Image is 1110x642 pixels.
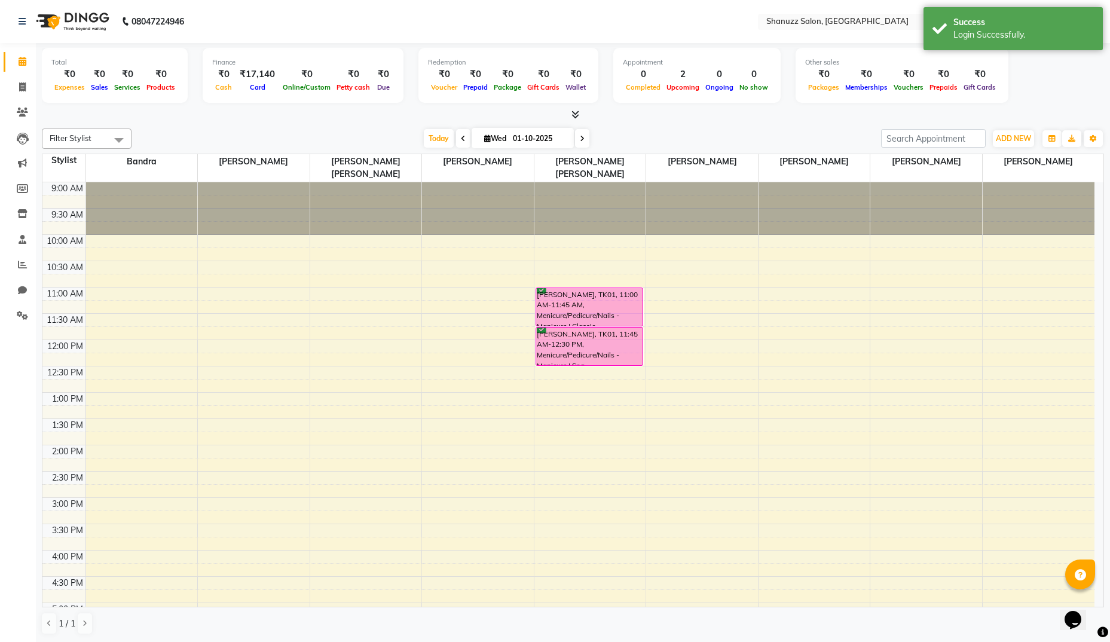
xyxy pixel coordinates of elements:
span: Wallet [562,83,589,91]
div: 0 [702,68,736,81]
span: Gift Cards [524,83,562,91]
div: 1:30 PM [50,419,85,432]
span: [PERSON_NAME] [422,154,534,169]
div: Stylist [42,154,85,167]
div: ₹0 [373,68,394,81]
div: 11:30 AM [44,314,85,326]
div: ₹0 [842,68,891,81]
div: Total [51,57,178,68]
span: Ongoing [702,83,736,91]
div: ₹0 [562,68,589,81]
div: 9:30 AM [49,209,85,221]
div: 1:00 PM [50,393,85,405]
iframe: chat widget [1060,594,1098,630]
div: ₹0 [460,68,491,81]
div: ₹0 [428,68,460,81]
div: ₹0 [88,68,111,81]
span: Prepaid [460,83,491,91]
span: Services [111,83,143,91]
div: ₹0 [491,68,524,81]
div: 2:00 PM [50,445,85,458]
span: Packages [805,83,842,91]
span: [PERSON_NAME] [759,154,870,169]
div: 3:00 PM [50,498,85,510]
div: ₹0 [805,68,842,81]
b: 08047224946 [132,5,184,38]
div: ₹0 [143,68,178,81]
div: Redemption [428,57,589,68]
span: [PERSON_NAME] [PERSON_NAME] [310,154,422,182]
div: 10:00 AM [44,235,85,247]
span: Petty cash [334,83,373,91]
div: 12:30 PM [45,366,85,379]
span: Wed [481,134,509,143]
div: Other sales [805,57,999,68]
div: 3:30 PM [50,524,85,537]
span: Completed [623,83,663,91]
div: 4:00 PM [50,551,85,563]
span: Package [491,83,524,91]
div: 0 [736,68,771,81]
span: [PERSON_NAME] [646,154,758,169]
span: Products [143,83,178,91]
div: 9:00 AM [49,182,85,195]
span: Today [424,129,454,148]
span: Expenses [51,83,88,91]
div: 11:00 AM [44,288,85,300]
span: No show [736,83,771,91]
div: ₹0 [280,68,334,81]
div: 2:30 PM [50,472,85,484]
span: Bandra [86,154,198,169]
span: Upcoming [663,83,702,91]
div: Finance [212,57,394,68]
div: 0 [623,68,663,81]
span: Card [247,83,268,91]
span: Filter Stylist [50,133,91,143]
span: Cash [212,83,235,91]
div: 10:30 AM [44,261,85,274]
div: ₹0 [51,68,88,81]
div: ₹17,140 [235,68,280,81]
div: ₹0 [334,68,373,81]
span: Due [374,83,393,91]
span: Sales [88,83,111,91]
div: ₹0 [524,68,562,81]
span: Online/Custom [280,83,334,91]
span: [PERSON_NAME] [PERSON_NAME] [534,154,646,182]
div: Appointment [623,57,771,68]
input: 2025-10-01 [509,130,569,148]
div: ₹0 [111,68,143,81]
div: 5:00 PM [50,603,85,616]
div: ₹0 [212,68,235,81]
div: [PERSON_NAME], TK01, 11:45 AM-12:30 PM, Menicure/Pedicure/Nails - Manicure | Spa [536,328,643,365]
img: logo [30,5,112,38]
span: [PERSON_NAME] [198,154,310,169]
div: [PERSON_NAME], TK01, 11:00 AM-11:45 AM, Menicure/Pedicure/Nails - Manicure | Classic [536,288,643,326]
span: Memberships [842,83,891,91]
div: 2 [663,68,702,81]
div: 12:00 PM [45,340,85,353]
span: 1 / 1 [59,617,75,630]
span: Voucher [428,83,460,91]
div: 4:30 PM [50,577,85,589]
